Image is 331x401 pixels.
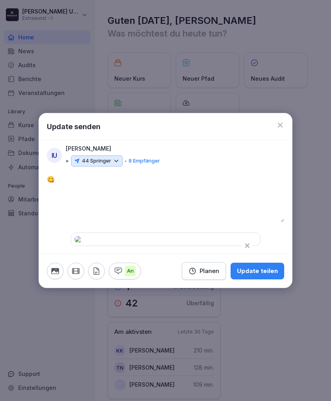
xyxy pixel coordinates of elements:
p: 44 Springer [82,157,111,165]
button: An [109,263,141,279]
h1: Update senden [47,121,100,132]
p: [PERSON_NAME] [66,144,111,153]
div: Planen [189,267,219,275]
div: IU [47,148,62,163]
button: Planen [182,262,226,280]
p: 8 Empfänger [129,157,160,165]
p: An [125,266,136,276]
div: Update teilen [237,267,278,275]
button: Update teilen [231,263,284,279]
img: c735fdb1-61cf-4432-bd23-7b3289cc2773 [74,236,257,242]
